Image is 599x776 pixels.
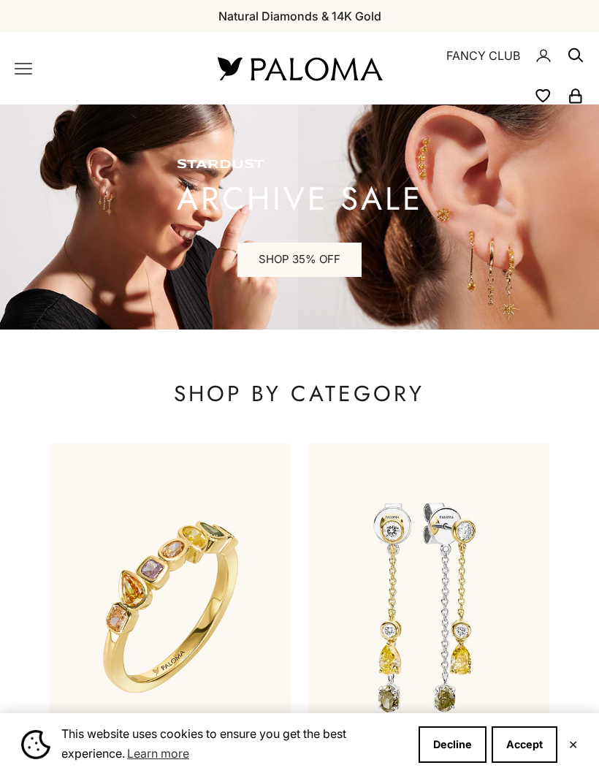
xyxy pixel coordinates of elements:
a: FANCY CLUB [446,46,520,65]
button: Accept [492,726,557,763]
p: STARDUST [177,158,423,172]
nav: Secondary navigation [416,32,584,104]
p: Natural Diamonds & 14K Gold [218,7,381,26]
img: Cookie banner [21,730,50,759]
button: Close [568,740,578,749]
button: Decline [419,726,487,763]
p: SHOP BY CATEGORY [50,379,549,408]
span: This website uses cookies to ensure you get the best experience. [61,725,407,764]
nav: Primary navigation [15,60,183,77]
p: ARCHIVE SALE [177,184,423,213]
a: SHOP 35% OFF [237,243,362,278]
a: Learn more [125,742,191,764]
